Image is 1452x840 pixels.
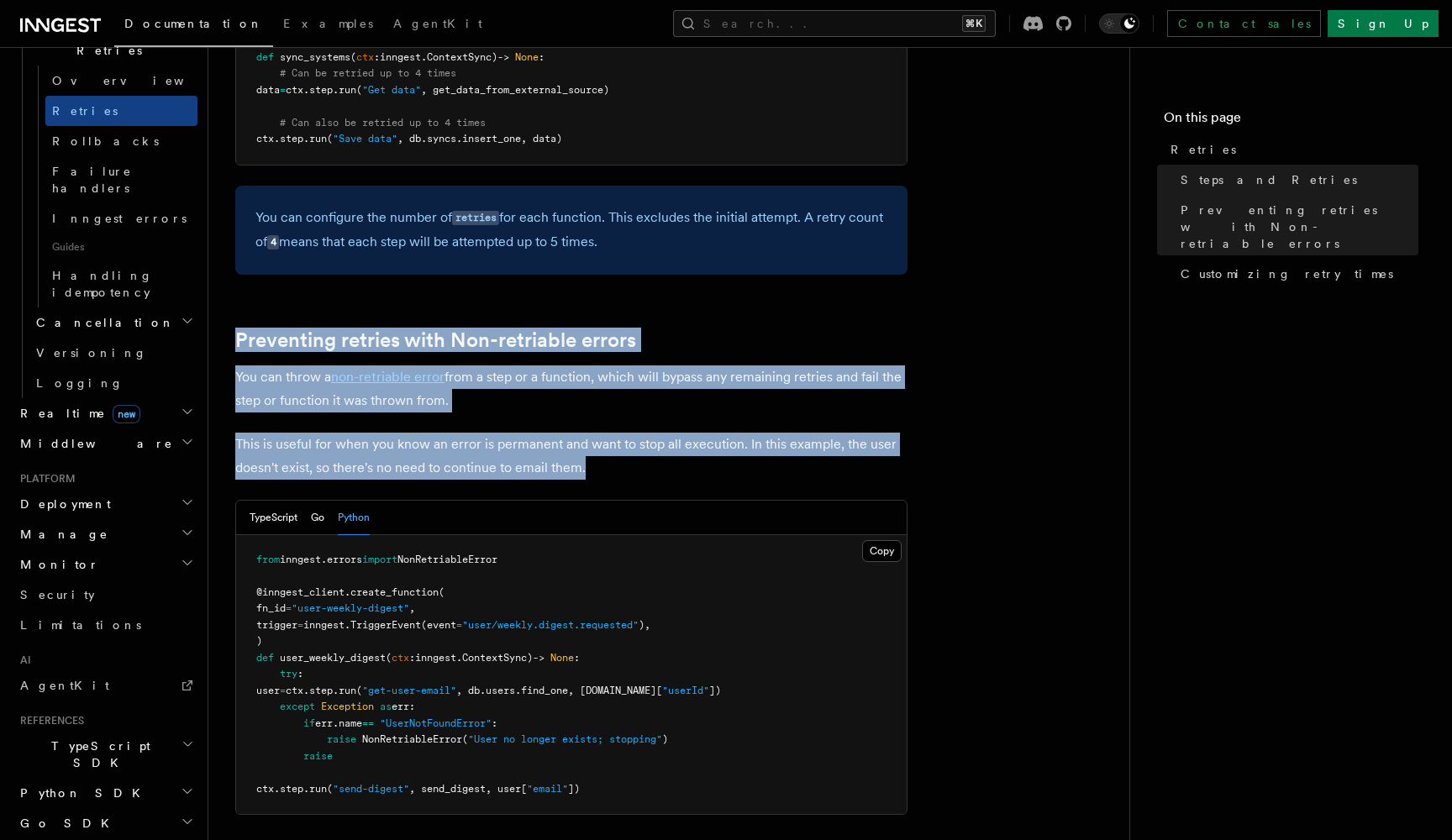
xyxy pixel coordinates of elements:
[331,369,445,385] a: non-retriable error
[527,783,568,795] span: "email"
[52,74,225,87] span: Overview
[255,206,887,255] p: You can configure the number of for each function. This excludes the initial attempt. A retry cou...
[13,428,197,459] button: Middleware
[1174,195,1418,259] a: Preventing retries with Non-retriable errors
[515,51,539,63] span: None
[327,133,333,144] span: (
[862,540,902,562] button: Copy
[309,84,333,96] span: step
[20,679,109,692] span: AgentKit
[1099,13,1139,34] button: Toggle dark mode
[574,652,580,664] span: :
[350,586,439,598] span: create_function
[13,654,31,667] span: AI
[1181,171,1357,188] span: Steps and Retries
[13,778,197,808] button: Python SDK
[374,51,380,63] span: :
[20,588,95,601] span: Security
[456,652,462,664] span: .
[256,783,274,795] span: ctx
[303,717,315,729] span: if
[250,501,297,535] button: TypeScript
[415,652,456,664] span: inngest
[45,96,197,126] a: Retries
[256,133,274,144] span: ctx
[462,619,639,631] span: "user/weekly.digest.requested"
[333,84,339,96] span: .
[321,554,327,565] span: .
[297,668,303,680] span: :
[1174,259,1418,289] a: Customizing retry times
[45,126,197,156] a: Rollbacks
[256,84,280,96] span: data
[52,269,153,299] span: Handling idempotency
[339,717,362,729] span: name
[1164,108,1418,134] h4: On this page
[280,668,297,680] span: try
[327,554,362,565] span: errors
[350,51,356,63] span: (
[52,104,118,118] span: Retries
[280,84,286,96] span: =
[392,701,409,712] span: err
[321,701,374,712] span: Exception
[13,556,99,573] span: Monitor
[52,134,159,148] span: Rollbacks
[303,685,309,696] span: .
[280,133,303,144] span: step
[456,685,662,696] span: , db.users.find_one, [DOMAIN_NAME][
[235,433,907,480] p: This is useful for when you know an error is permanent and want to stop all execution. In this ex...
[20,618,141,632] span: Limitations
[235,365,907,412] p: You can throw a from a step or a function, which will bypass any remaining retries and fail the s...
[13,808,197,838] button: Go SDK
[303,133,309,144] span: .
[29,368,197,398] a: Logging
[1174,165,1418,195] a: Steps and Retries
[280,701,315,712] span: except
[421,51,427,63] span: .
[362,554,397,565] span: import
[13,610,197,640] a: Limitations
[380,717,492,729] span: "UserNotFoundError"
[286,685,303,696] span: ctx
[452,209,499,225] a: retries
[13,714,84,727] span: References
[13,519,197,549] button: Manage
[13,526,108,543] span: Manage
[356,685,362,696] span: (
[315,717,333,729] span: err
[662,685,709,696] span: "userId"
[29,338,197,368] a: Versioning
[397,554,497,565] span: NonRetriableError
[962,15,986,32] kbd: ⌘K
[274,133,280,144] span: .
[36,376,124,390] span: Logging
[297,619,303,631] span: =
[303,619,350,631] span: inngest.
[303,783,309,795] span: .
[113,405,140,423] span: new
[52,212,187,225] span: Inngest errors
[13,580,197,610] a: Security
[13,472,76,486] span: Platform
[339,685,356,696] span: run
[380,51,421,63] span: inngest
[309,783,327,795] span: run
[1181,202,1418,252] span: Preventing retries with Non-retriable errors
[303,750,333,762] span: raise
[327,783,333,795] span: (
[267,235,279,249] code: 4
[1164,134,1418,165] a: Retries
[386,652,392,664] span: (
[533,652,544,664] span: ->
[333,717,339,729] span: .
[383,5,492,45] a: AgentKit
[13,435,173,452] span: Middleware
[256,652,274,664] span: def
[256,602,286,614] span: fn_id
[45,260,197,307] a: Handling idempotency
[13,738,181,771] span: TypeScript SDK
[662,733,668,745] span: )
[462,652,533,664] span: ContextSync)
[639,619,650,631] span: ),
